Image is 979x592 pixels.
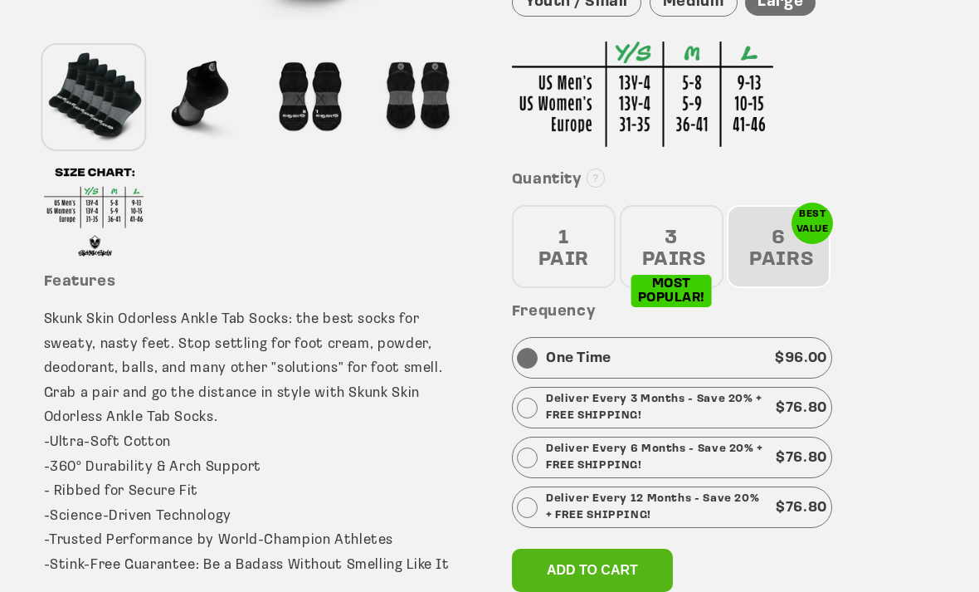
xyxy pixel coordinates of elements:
[785,352,827,366] span: 96.00
[546,347,611,372] p: One Time
[512,172,936,191] h3: Quantity
[776,497,827,521] p: $
[786,452,827,466] span: 76.80
[776,397,827,422] p: $
[546,492,767,525] p: Deliver Every 12 Months - Save 20% + FREE SHIPPING!
[546,442,767,475] p: Deliver Every 6 Months - Save 20% + FREE SHIPPING!
[44,308,468,579] p: Skunk Skin Odorless Ankle Tab Socks: the best socks for sweaty, nasty feet. Stop settling for foo...
[727,206,830,289] div: 6 PAIRS
[512,42,773,148] img: Sizing Chart
[44,274,468,293] h3: Features
[512,304,936,323] h3: Frequency
[775,347,827,372] p: $
[620,206,723,289] div: 3 PAIRS
[776,447,827,472] p: $
[512,206,616,289] div: 1 PAIR
[786,402,827,416] span: 76.80
[786,501,827,516] span: 76.80
[546,392,767,425] p: Deliver Every 3 Months - Save 20% + FREE SHIPPING!
[547,564,638,578] span: Add to cart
